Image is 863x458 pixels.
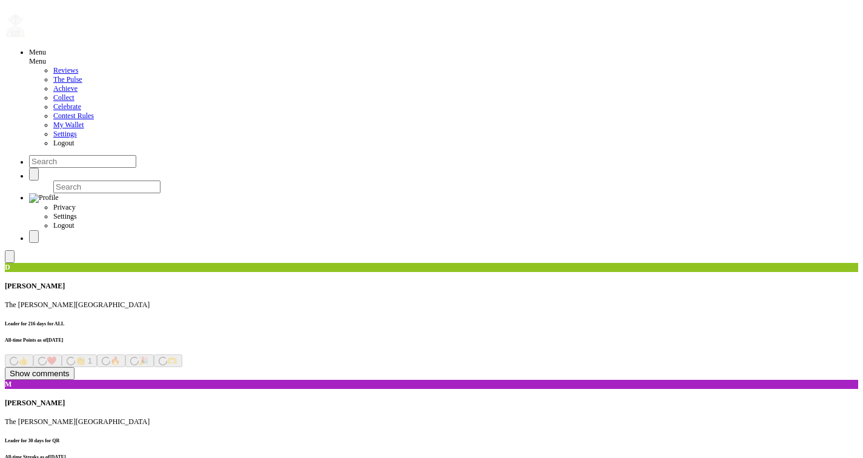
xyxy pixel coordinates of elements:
[5,438,858,443] h6: Leader for 30 days for QR
[5,399,858,408] h4: [PERSON_NAME]
[53,111,94,120] a: Contest Rules
[53,84,78,93] a: Achieve
[53,75,82,84] a: The Pulse
[5,282,858,291] h4: [PERSON_NAME]
[53,66,78,75] a: Reviews
[29,57,46,65] span: Menu
[5,14,26,38] img: ReviewElf Logo
[5,367,74,380] button: Show comments
[5,263,858,272] div: Avatar D
[10,369,70,378] span: Show comments
[5,321,858,327] h6: Leader for 216 days for ALL
[5,380,858,389] div: Avatar M
[29,155,136,168] input: Search
[53,139,74,147] span: Logout
[53,93,74,102] a: Collect
[29,193,59,203] img: Profile
[53,203,76,211] span: Privacy
[53,121,84,129] a: My Wallet
[53,181,160,193] input: Search
[53,212,77,221] span: Settings
[29,48,46,56] a: Menu
[38,337,64,343] span: as of [DATE]
[53,102,81,111] a: Celebrate
[53,221,74,230] span: Logout
[5,300,150,309] span: The [PERSON_NAME][GEOGRAPHIC_DATA]
[53,130,77,138] a: Settings
[5,337,858,343] h6: All-time Points
[5,417,150,426] span: The [PERSON_NAME][GEOGRAPHIC_DATA]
